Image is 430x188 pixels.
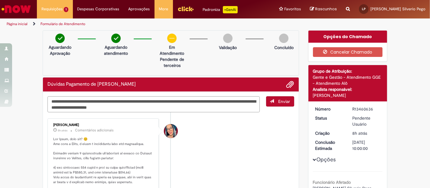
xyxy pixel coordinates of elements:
div: Analista responsável: [313,86,383,92]
img: ServiceNow [1,3,32,15]
button: Enviar [266,96,294,107]
time: 29/08/2025 10:57:03 [58,129,67,132]
div: Gente e Gestão - Atendimento GGE - Atendimento Alô [313,74,383,86]
img: check-circle-green.png [55,34,65,43]
small: Comentários adicionais [75,128,114,133]
dt: Conclusão Estimada [311,139,348,151]
time: 29/08/2025 07:58:09 [352,130,367,136]
img: click_logo_yellow_360x200.png [178,4,194,13]
span: 5h atrás [58,129,67,132]
dt: Criação [311,130,348,136]
dt: Status [311,115,348,121]
span: More [159,6,168,12]
b: Funcionário Afetado [313,180,351,185]
dt: Número [311,106,348,112]
button: Adicionar anexos [286,81,294,88]
p: Validação [219,45,237,51]
ul: Trilhas de página [5,18,282,30]
span: Requisições [41,6,63,12]
div: R13460636 [352,106,380,112]
span: 8h atrás [352,130,367,136]
span: Favoritos [284,6,301,12]
div: Maira Priscila Da Silva Arnaldo [164,124,178,138]
div: [PERSON_NAME] [53,123,154,127]
span: Aprovações [129,6,150,12]
span: LP [362,7,366,11]
p: Aguardando atendimento [101,44,131,56]
h2: Dúvidas Pagamento de Salário Histórico de tíquete [47,82,136,87]
img: check-circle-green.png [111,34,121,43]
p: Concluído [274,45,294,51]
div: [PERSON_NAME] [313,92,383,98]
span: Rascunhos [315,6,337,12]
p: Aguardando Aprovação [45,44,75,56]
a: Rascunhos [310,6,337,12]
span: Enviar [279,99,290,104]
p: Pendente de terceiros [157,56,187,68]
textarea: Digite sua mensagem aqui... [47,96,260,112]
div: Opções do Chamado [308,31,387,43]
div: Grupo de Atribuição: [313,68,383,74]
img: img-circle-grey.png [223,34,233,43]
span: 1 [64,7,68,12]
span: [PERSON_NAME] Silverio Pego [370,6,425,12]
img: circle-minus.png [167,34,177,43]
div: Padroniza [203,6,238,13]
button: Cancelar Chamado [313,47,383,57]
a: Formulário de Atendimento [41,21,85,26]
p: +GenAi [223,6,238,13]
p: Em Atendimento [157,44,187,56]
div: 29/08/2025 07:58:09 [352,130,380,136]
span: Despesas Corporativas [77,6,119,12]
img: img-circle-grey.png [279,34,288,43]
div: Pendente Usuário [352,115,380,127]
a: Página inicial [7,21,28,26]
div: [DATE] 10:00:00 [352,139,380,151]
